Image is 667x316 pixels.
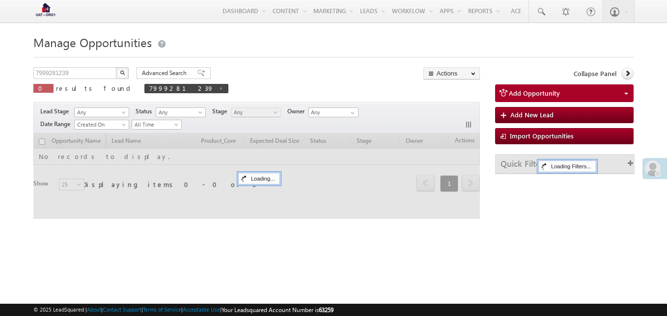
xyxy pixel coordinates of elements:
span: Add Opportunity [509,89,560,97]
a: Contact Support [103,306,141,313]
span: Lead Stage [40,107,73,116]
button: Actions [423,67,480,79]
span: Advanced Search [142,69,190,78]
div: Loading... [238,173,280,184]
a: Any [231,107,281,117]
img: Custom Logo [33,2,58,20]
span: 7999281239 [149,84,214,92]
a: Terms of Service [143,306,181,313]
a: Acceptable Use [183,306,220,313]
input: Type to Search [308,107,359,117]
span: Owner [287,107,308,116]
a: Any [74,107,129,117]
a: Created On [74,120,129,130]
img: Search [120,70,125,75]
span: Manage Opportunities [33,34,152,50]
span: Your Leadsquared Account Number is [222,306,333,314]
span: All Time [132,120,179,129]
a: All Time [132,120,182,130]
span: Date Range [40,120,74,129]
span: results found [56,84,134,92]
span: Add New Lead [510,110,554,119]
span: Collapse Panel [574,69,616,78]
span: 63259 [319,306,333,314]
span: Created On [75,120,126,129]
span: Any [156,108,203,117]
a: About [87,306,101,313]
span: Stage [212,107,231,116]
span: Any [75,108,126,117]
span: Any [231,108,278,117]
span: Import Opportunities [510,132,574,140]
a: Show All Items [345,108,358,118]
span: 0 [38,84,49,92]
a: Any [156,107,206,117]
span: Status [136,107,156,116]
span: © 2025 LeadSquared | | | | | [33,305,333,315]
div: Loading Filters... [538,160,596,172]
